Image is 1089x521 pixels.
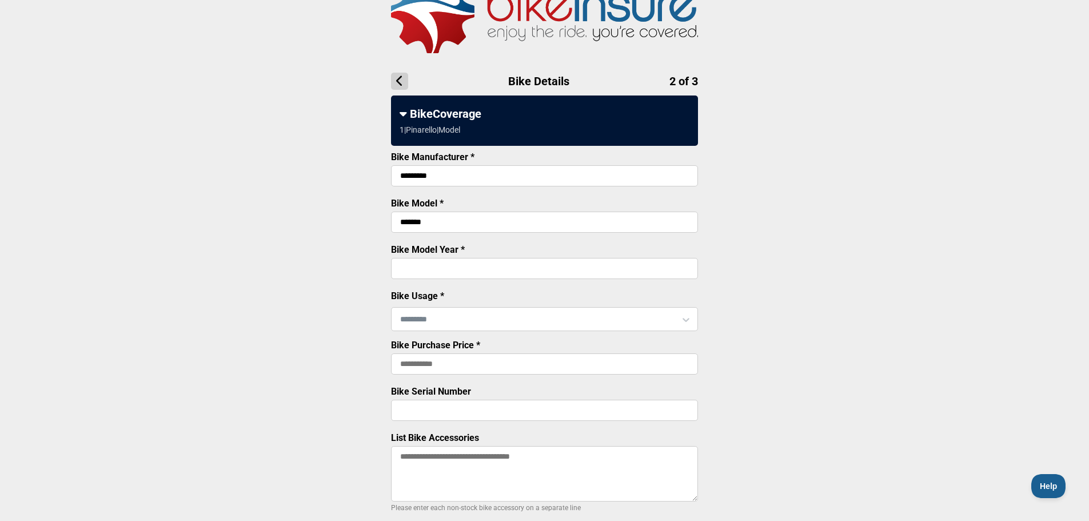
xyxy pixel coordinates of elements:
label: Bike Manufacturer * [391,152,474,162]
label: Bike Serial Number [391,386,471,397]
label: List Bike Accessories [391,432,479,443]
label: Bike Model * [391,198,444,209]
span: 2 of 3 [669,74,698,88]
label: Bike Usage * [391,291,444,301]
label: Bike Purchase Price * [391,340,480,351]
h1: Bike Details [391,73,698,90]
iframe: Toggle Customer Support [1031,474,1066,498]
label: Bike Model Year * [391,244,465,255]
div: BikeCoverage [400,107,689,121]
p: Please enter each non-stock bike accessory on a separate line [391,501,698,515]
div: 1 | Pinarello | Model [400,125,460,134]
